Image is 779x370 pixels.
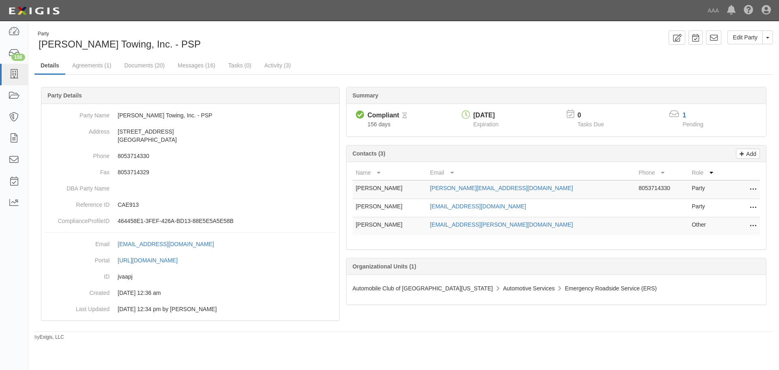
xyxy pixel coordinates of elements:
dd: 03/10/2023 12:36 am [45,285,336,301]
i: Pending Review [402,113,407,119]
a: [PERSON_NAME][EMAIL_ADDRESS][DOMAIN_NAME] [430,185,573,191]
dt: Address [45,123,110,136]
th: Name [353,165,427,180]
a: [EMAIL_ADDRESS][DOMAIN_NAME] [430,203,526,210]
span: Emergency Roadside Service (ERS) [565,285,656,292]
b: Organizational Units (1) [353,263,416,270]
td: [PERSON_NAME] [353,199,427,217]
b: Party Details [47,92,82,99]
dt: Fax [45,164,110,176]
a: AAA [704,2,723,19]
a: Add [736,149,760,159]
div: Party [38,30,201,37]
a: [EMAIL_ADDRESS][DOMAIN_NAME] [118,241,223,247]
dt: Reference ID [45,197,110,209]
a: Details [34,57,65,75]
dt: Last Updated [45,301,110,313]
span: Tasks Due [577,121,604,128]
span: Expiration [473,121,499,128]
dd: [PERSON_NAME] Towing, Inc. - PSP [45,107,336,123]
p: CAE913 [118,201,336,209]
span: Automobile Club of [GEOGRAPHIC_DATA][US_STATE] [353,285,493,292]
a: Agreements (1) [66,57,117,74]
div: [DATE] [473,111,499,120]
a: Edit Party [727,30,763,44]
th: Role [689,165,727,180]
dd: [STREET_ADDRESS] [GEOGRAPHIC_DATA] [45,123,336,148]
dt: Created [45,285,110,297]
th: Phone [635,165,689,180]
a: Exigis, LLC [40,334,64,340]
td: [PERSON_NAME] [353,180,427,199]
img: logo-5460c22ac91f19d4615b14bd174203de0afe785f0fc80cf4dbbc73dc1793850b.png [6,4,62,18]
td: 8053714330 [635,180,689,199]
dd: jvaapj [45,268,336,285]
dt: Email [45,236,110,248]
td: [PERSON_NAME] [353,217,427,236]
a: Messages (16) [172,57,222,74]
p: 0 [577,111,614,120]
b: Summary [353,92,379,99]
dd: 8053714330 [45,148,336,164]
td: Party [689,199,727,217]
th: Email [427,165,635,180]
a: Documents (20) [118,57,171,74]
div: Compliant [368,111,399,120]
span: Automotive Services [503,285,555,292]
span: Pending [682,121,703,128]
i: Help Center - Complianz [744,6,753,15]
div: [EMAIL_ADDRESS][DOMAIN_NAME] [118,240,214,248]
i: Compliant [356,111,364,119]
div: Roy's Towing, Inc. - PSP [34,30,398,51]
small: by [34,334,64,341]
div: 156 [11,54,25,61]
p: 464458E1-3FEF-426A-BD13-88E5E5A5E58B [118,217,336,225]
td: Other [689,217,727,236]
dt: Portal [45,252,110,264]
a: [URL][DOMAIN_NAME] [118,257,187,264]
dt: ComplianceProfileID [45,213,110,225]
dd: 03/25/2024 12:34 pm by Benjamin Tully [45,301,336,317]
dd: 8053714329 [45,164,336,180]
p: Add [744,149,756,158]
dt: ID [45,268,110,281]
dt: Phone [45,148,110,160]
td: Party [689,180,727,199]
b: Contacts (3) [353,150,385,157]
dt: DBA Party Name [45,180,110,193]
a: [EMAIL_ADDRESS][PERSON_NAME][DOMAIN_NAME] [430,221,573,228]
a: Tasks (0) [222,57,258,74]
a: Activity (3) [258,57,297,74]
span: [PERSON_NAME] Towing, Inc. - PSP [39,39,201,50]
a: 1 [682,112,686,119]
span: Since 04/01/2025 [368,121,391,128]
dt: Party Name [45,107,110,119]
